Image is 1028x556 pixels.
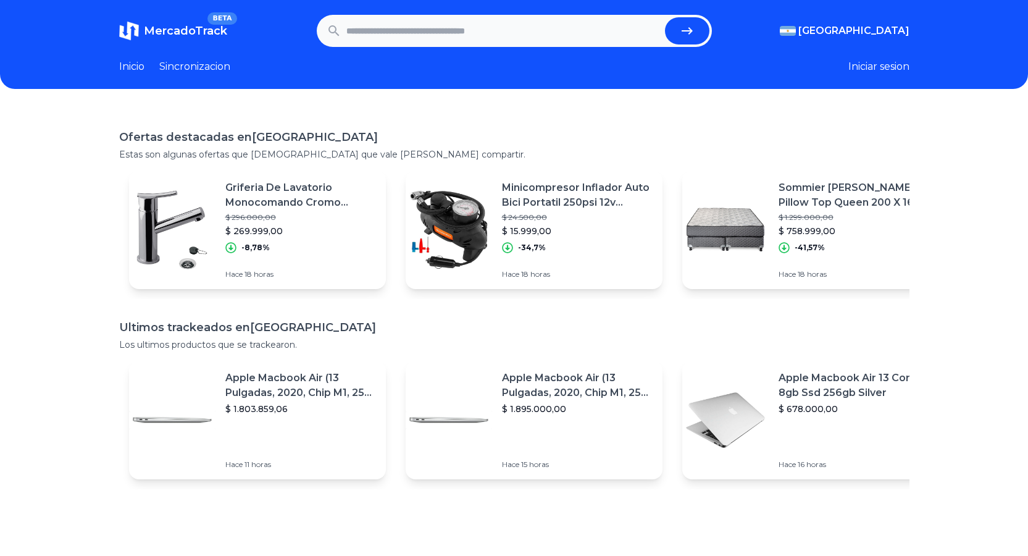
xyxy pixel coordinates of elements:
[225,269,376,279] p: Hace 18 horas
[502,269,653,279] p: Hace 18 horas
[780,26,796,36] img: Argentina
[406,171,662,289] a: Featured imageMinicompresor Inflador Auto Bici Portatil 250psi 12v Kushiro$ 24.500,00$ 15.999,00-...
[129,171,386,289] a: Featured imageGriferia De Lavatorio Monocomando Cromo [PERSON_NAME] 181/39 Acabado Brillante$ 296...
[780,23,909,38] button: [GEOGRAPHIC_DATA]
[225,371,376,400] p: Apple Macbook Air (13 Pulgadas, 2020, Chip M1, 256 Gb De Ssd, 8 Gb De Ram) - Plata
[119,59,144,74] a: Inicio
[129,187,215,273] img: Featured image
[502,371,653,400] p: Apple Macbook Air (13 Pulgadas, 2020, Chip M1, 256 Gb De Ssd, 8 Gb De Ram) - Plata
[779,269,929,279] p: Hace 18 horas
[502,403,653,415] p: $ 1.895.000,00
[119,319,909,336] h1: Ultimos trackeados en [GEOGRAPHIC_DATA]
[406,377,492,463] img: Featured image
[207,12,236,25] span: BETA
[406,187,492,273] img: Featured image
[225,403,376,415] p: $ 1.803.859,06
[119,339,909,351] p: Los ultimos productos que se trackearon.
[225,180,376,210] p: Griferia De Lavatorio Monocomando Cromo [PERSON_NAME] 181/39 Acabado Brillante
[682,377,769,463] img: Featured image
[779,180,929,210] p: Sommier [PERSON_NAME] Pillow Top Queen 200 X 160 Espuma Color Gris
[225,225,376,237] p: $ 269.999,00
[779,403,929,415] p: $ 678.000,00
[119,128,909,146] h1: Ofertas destacadas en [GEOGRAPHIC_DATA]
[225,213,376,222] p: $ 296.000,00
[502,180,653,210] p: Minicompresor Inflador Auto Bici Portatil 250psi 12v Kushiro
[848,59,909,74] button: Iniciar sesion
[225,460,376,470] p: Hace 11 horas
[682,361,939,479] a: Featured imageApple Macbook Air 13 Core I5 8gb Ssd 256gb Silver$ 678.000,00Hace 16 horas
[779,460,929,470] p: Hace 16 horas
[779,225,929,237] p: $ 758.999,00
[129,361,386,479] a: Featured imageApple Macbook Air (13 Pulgadas, 2020, Chip M1, 256 Gb De Ssd, 8 Gb De Ram) - Plata$...
[682,171,939,289] a: Featured imageSommier [PERSON_NAME] Pillow Top Queen 200 X 160 Espuma Color Gris$ 1.299.000,00$ 7...
[119,21,227,41] a: MercadoTrackBETA
[502,225,653,237] p: $ 15.999,00
[406,361,662,479] a: Featured imageApple Macbook Air (13 Pulgadas, 2020, Chip M1, 256 Gb De Ssd, 8 Gb De Ram) - Plata$...
[144,24,227,38] span: MercadoTrack
[798,23,909,38] span: [GEOGRAPHIC_DATA]
[129,377,215,463] img: Featured image
[119,148,909,161] p: Estas son algunas ofertas que [DEMOGRAPHIC_DATA] que vale [PERSON_NAME] compartir.
[502,213,653,222] p: $ 24.500,00
[241,243,270,253] p: -8,78%
[779,371,929,400] p: Apple Macbook Air 13 Core I5 8gb Ssd 256gb Silver
[779,213,929,222] p: $ 1.299.000,00
[795,243,825,253] p: -41,57%
[518,243,546,253] p: -34,7%
[502,460,653,470] p: Hace 15 horas
[682,187,769,273] img: Featured image
[119,21,139,41] img: MercadoTrack
[159,59,230,74] a: Sincronizacion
